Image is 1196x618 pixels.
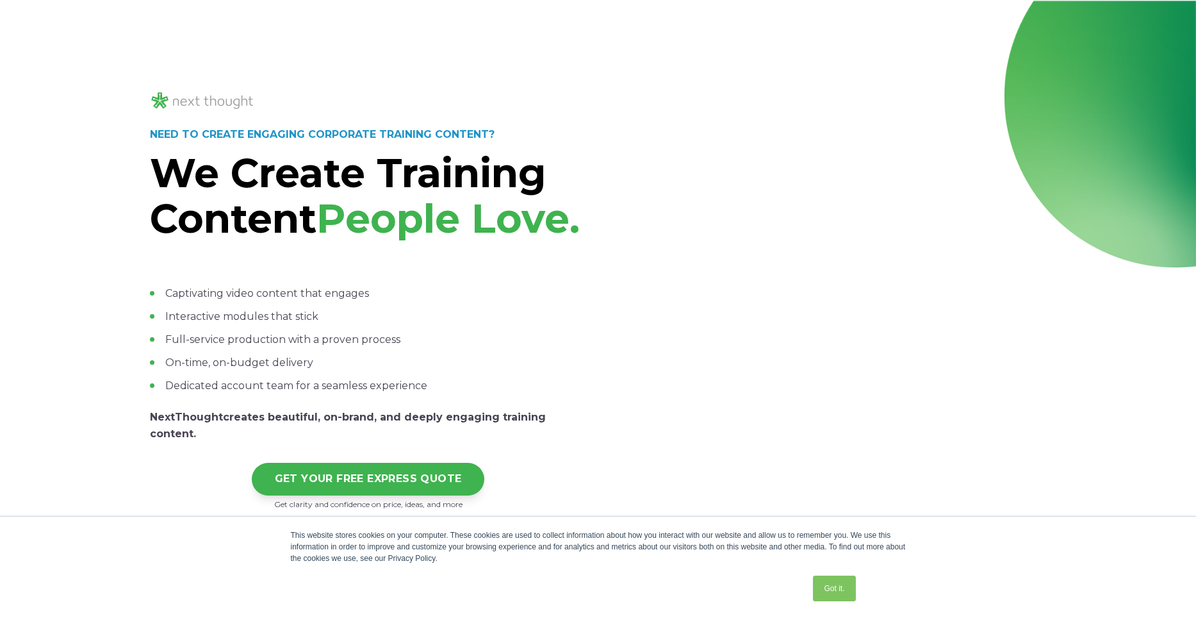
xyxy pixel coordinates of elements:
[165,380,427,392] span: Dedicated account team for a seamless experience
[165,333,400,346] span: Full-service production with a proven process
[150,411,223,423] strong: NextThought
[252,463,485,496] a: GET YOUR FREE EXPRESS QUOTE
[150,411,546,440] span: creates beautiful, on-brand, and deeply engaging training content.
[813,576,855,601] a: Got it.
[165,356,313,369] span: On-time, on-budget delivery
[316,194,580,243] span: People Love.
[150,149,546,243] span: We Create Training Content
[274,499,463,509] span: Get clarity and confidence on price, ideas, and more
[635,81,1020,297] iframe: NextThought Reel
[150,90,255,112] img: NT_Logo_LightMode
[165,287,369,299] span: Captivating video content that engages
[150,128,495,140] strong: NEED TO CREATE ENGAGING CORPORATE TRAINING CONTENT?
[165,310,318,322] span: Interactive modules that stick
[291,530,906,564] div: This website stores cookies on your computer. These cookies are used to collect information about...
